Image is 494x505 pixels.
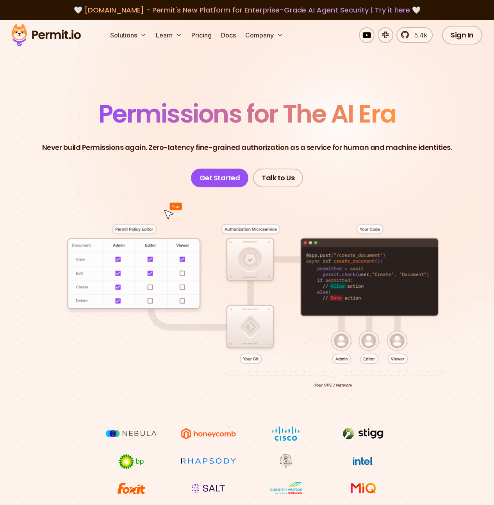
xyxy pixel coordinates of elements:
[42,142,452,153] p: Never build Permissions again. Zero-latency fine-grained authorization as a service for human and...
[153,27,185,43] button: Learn
[334,426,392,441] img: Stigg
[102,426,161,441] img: Nebula
[98,96,396,131] span: Permissions for The AI Era
[102,453,161,470] img: bp
[410,30,427,40] span: 5.4k
[179,481,238,496] img: salt
[191,169,249,187] a: Get Started
[337,482,389,495] img: MIQ
[188,27,215,43] a: Pricing
[19,5,475,16] div: 🤍 🤍
[242,27,286,43] button: Company
[179,453,238,468] img: Rhapsody Health
[8,22,84,48] img: Permit logo
[107,27,150,43] button: Solutions
[84,5,410,15] span: [DOMAIN_NAME] - Permit's New Platform for Enterprise-Grade AI Agent Security |
[218,27,239,43] a: Docs
[179,426,238,441] img: Honeycomb
[257,453,315,468] img: Maricopa County Recorder\'s Office
[257,426,315,441] img: Cisco
[102,481,161,496] img: Foxit
[334,453,392,468] img: Intel
[253,169,303,187] a: Talk to Us
[375,5,410,15] a: Try it here
[257,481,315,496] img: Casa dos Ventos
[442,26,482,44] a: Sign In
[396,27,433,43] a: 5.4k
